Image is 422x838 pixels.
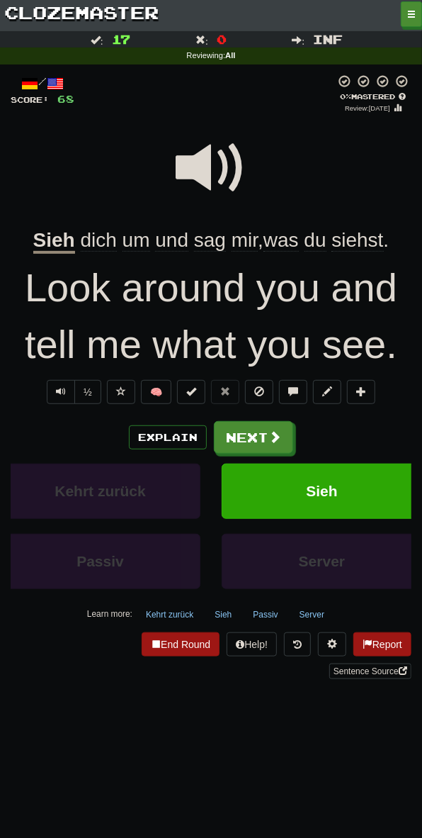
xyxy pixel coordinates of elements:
button: ½ [74,380,101,404]
a: Sentence Source [329,664,411,679]
span: Passiv [76,553,124,569]
span: Kehrt zurück [55,483,145,499]
small: Learn more: [87,609,132,619]
button: Help! [227,632,277,657]
button: Discuss sentence (alt+u) [279,380,307,404]
button: Next [214,421,293,454]
span: 0 % [341,92,352,101]
button: Edit sentence (alt+d) [313,380,341,404]
span: 0 [217,32,227,46]
button: Explain [129,425,207,449]
span: Inf [313,32,343,46]
span: , . [75,229,389,252]
button: Report [353,632,411,657]
button: Server [222,534,422,589]
button: Reset to 0% Mastered (alt+r) [211,380,239,404]
span: : [91,35,103,45]
span: Score: [11,95,49,104]
div: Text-to-speech controls [44,380,101,411]
button: Sieh [222,464,422,519]
button: 🧠 [141,380,171,404]
span: 68 [57,93,74,105]
u: Sieh [33,229,75,254]
span: dich [81,229,117,252]
button: Add to collection (alt+a) [347,380,375,404]
span: sag [194,229,226,252]
div: Look around you and tell me what you see. [11,259,411,373]
button: Passiv [245,604,285,625]
span: siehst [331,229,383,252]
span: mir [232,229,258,252]
span: was [263,229,299,252]
small: Review: [DATE] [345,104,390,112]
span: Server [299,553,345,569]
strong: All [225,51,235,60]
span: um [122,229,150,252]
span: : [195,35,208,45]
span: und [155,229,188,252]
span: Sieh [306,483,337,499]
div: Mastered [335,91,411,101]
button: Favorite sentence (alt+f) [107,380,135,404]
button: Ignore sentence (alt+i) [245,380,273,404]
button: Sieh [207,604,239,625]
span: : [292,35,304,45]
button: Set this sentence to 100% Mastered (alt+m) [177,380,205,404]
button: Play sentence audio (ctl+space) [47,380,75,404]
button: Server [292,604,332,625]
button: Round history (alt+y) [284,632,311,657]
div: / [11,74,74,92]
button: Kehrt zurück [138,604,201,625]
span: 17 [112,32,130,46]
span: du [304,229,326,252]
button: End Round [142,632,219,657]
